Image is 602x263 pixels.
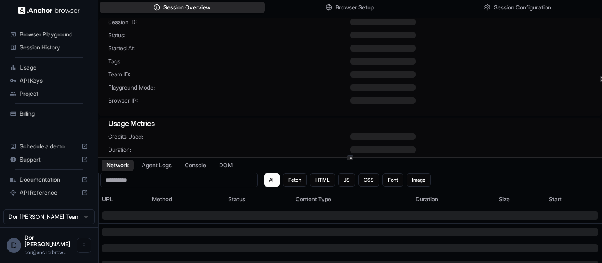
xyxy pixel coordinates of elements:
div: Method [152,195,221,203]
div: Duration [416,195,492,203]
span: Documentation [20,175,78,184]
span: Session Overview [163,3,210,11]
button: HTML [310,173,335,187]
button: Image [407,173,431,187]
button: Fetch [283,173,307,187]
button: All [264,173,280,187]
span: Schedule a demo [20,142,78,151]
span: Session ID: [108,18,350,26]
button: Font [382,173,403,187]
span: API Reference [20,189,78,197]
span: Session Configuration [494,3,551,11]
span: Usage [20,63,88,72]
div: Start [549,195,598,203]
div: Schedule a demo [7,140,91,153]
span: Browser Setup [335,3,374,11]
div: D [7,238,21,253]
span: Browser IP: [108,97,350,105]
span: Duration: [108,146,350,154]
span: Credits Used: [108,133,350,141]
span: API Keys [20,76,88,85]
span: dor@anchorbrowser.io [25,249,66,255]
button: JS [338,173,355,187]
div: Session History [7,41,91,54]
button: DOM [214,160,238,171]
button: Network [102,160,134,171]
div: Support [7,153,91,166]
button: Console [180,160,211,171]
span: Project [20,90,88,98]
div: API Keys [7,74,91,87]
div: Status [228,195,289,203]
span: Dor Dankner [25,234,70,247]
div: Size [499,195,542,203]
span: Session History [20,43,88,52]
span: Started At: [108,44,350,52]
div: URL [102,195,145,203]
span: Tags: [108,57,350,65]
img: Anchor Logo [18,7,80,14]
span: Playground Mode: [108,83,350,92]
div: Project [7,87,91,100]
div: API Reference [7,186,91,199]
button: Agent Logs [137,160,177,171]
button: Open menu [77,238,91,253]
div: Documentation [7,173,91,186]
h3: Usage Metrics [108,118,592,129]
div: Content Type [296,195,409,203]
div: Browser Playground [7,28,91,41]
span: Team ID: [108,70,350,79]
span: Billing [20,110,88,118]
span: Status: [108,31,350,39]
button: CSS [358,173,379,187]
span: Browser Playground [20,30,88,38]
div: Billing [7,107,91,120]
span: Support [20,155,78,164]
div: Usage [7,61,91,74]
